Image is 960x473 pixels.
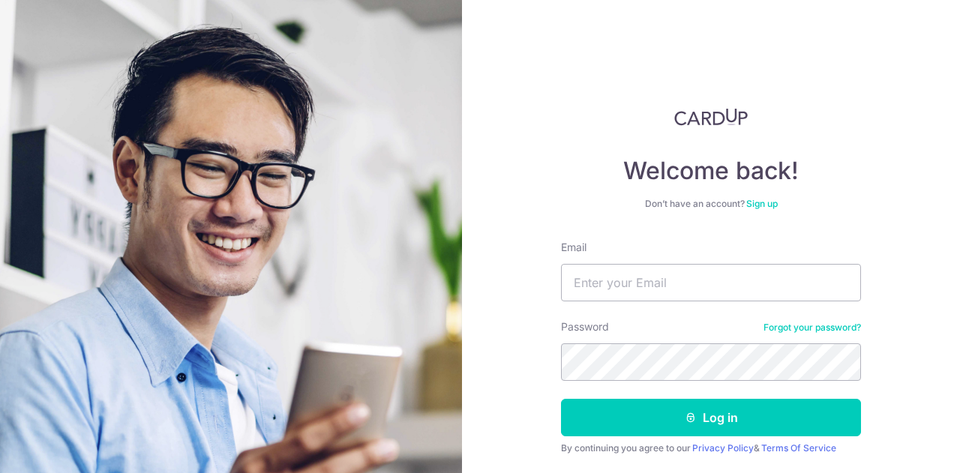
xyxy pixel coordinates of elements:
[561,156,861,186] h4: Welcome back!
[561,240,586,255] label: Email
[674,108,748,126] img: CardUp Logo
[561,442,861,454] div: By continuing you agree to our &
[561,399,861,436] button: Log in
[692,442,754,454] a: Privacy Policy
[561,319,609,334] label: Password
[761,442,836,454] a: Terms Of Service
[763,322,861,334] a: Forgot your password?
[561,198,861,210] div: Don’t have an account?
[746,198,778,209] a: Sign up
[561,264,861,301] input: Enter your Email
